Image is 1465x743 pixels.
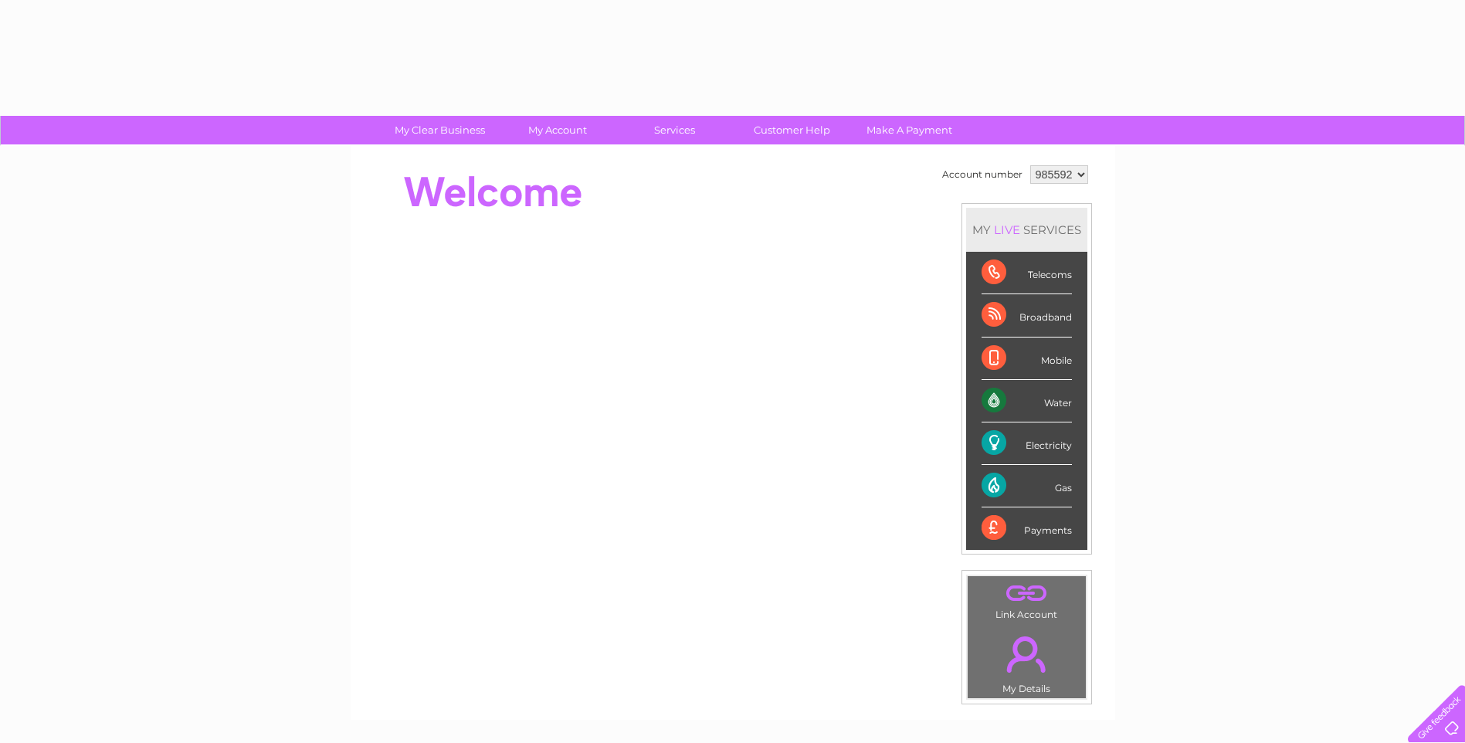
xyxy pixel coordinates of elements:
a: . [972,580,1082,607]
div: Payments [982,507,1072,549]
a: My Clear Business [376,116,504,144]
a: Customer Help [728,116,856,144]
div: MY SERVICES [966,208,1087,252]
a: Make A Payment [846,116,973,144]
td: My Details [967,623,1087,699]
div: Broadband [982,294,1072,337]
div: LIVE [991,222,1023,237]
a: My Account [493,116,621,144]
td: Link Account [967,575,1087,624]
a: . [972,627,1082,681]
div: Electricity [982,422,1072,465]
div: Water [982,380,1072,422]
div: Gas [982,465,1072,507]
td: Account number [938,161,1026,188]
div: Telecoms [982,252,1072,294]
div: Mobile [982,338,1072,380]
a: Services [611,116,738,144]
